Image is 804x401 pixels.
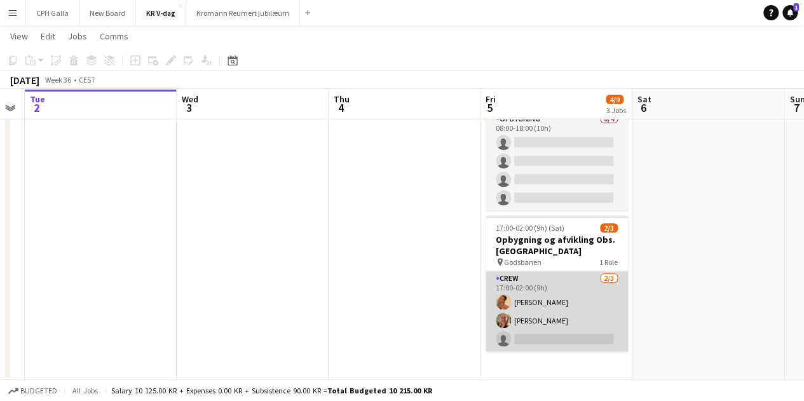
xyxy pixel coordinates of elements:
[10,31,28,42] span: View
[484,100,496,115] span: 5
[782,5,798,20] a: 1
[332,100,350,115] span: 4
[486,93,496,105] span: Fri
[70,386,100,395] span: All jobs
[486,234,628,257] h3: Opbygning og afvikling Obs. [GEOGRAPHIC_DATA]
[180,100,198,115] span: 3
[100,31,128,42] span: Comms
[327,386,432,395] span: Total Budgeted 10 215.00 KR
[182,93,198,105] span: Wed
[486,271,628,351] app-card-role: Crew2/317:00-02:00 (9h)[PERSON_NAME][PERSON_NAME]
[30,93,45,105] span: Tue
[26,1,79,25] button: CPH Galla
[6,384,59,398] button: Budgeted
[486,215,628,351] app-job-card: 17:00-02:00 (9h) (Sat)2/3Opbygning og afvikling Obs. [GEOGRAPHIC_DATA] Godsbanen1 RoleCrew2/317:0...
[334,93,350,105] span: Thu
[41,31,55,42] span: Edit
[68,31,87,42] span: Jobs
[42,75,74,85] span: Week 36
[599,257,618,267] span: 1 Role
[186,1,300,25] button: Kromann Reumert jubilæum
[79,75,95,85] div: CEST
[95,28,133,44] a: Comms
[496,223,564,233] span: 17:00-02:00 (9h) (Sat)
[63,28,92,44] a: Jobs
[600,223,618,233] span: 2/3
[636,100,651,115] span: 6
[136,1,186,25] button: KR V-dag
[36,28,60,44] a: Edit
[20,386,57,395] span: Budgeted
[10,74,39,86] div: [DATE]
[111,386,432,395] div: Salary 10 125.00 KR + Expenses 0.00 KR + Subsistence 90.00 KR =
[504,257,542,267] span: Godsbanen
[606,95,623,104] span: 4/9
[28,100,45,115] span: 2
[486,56,628,210] app-job-card: 08:00-18:00 (10h)0/4Opbygningsvagt OBS i [GEOGRAPHIC_DATA] Godsbanen1 RoleOpbygning0/408:00-18:00...
[79,1,136,25] button: New Board
[637,93,651,105] span: Sat
[5,28,33,44] a: View
[606,105,626,115] div: 3 Jobs
[793,3,799,11] span: 1
[486,112,628,210] app-card-role: Opbygning0/408:00-18:00 (10h)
